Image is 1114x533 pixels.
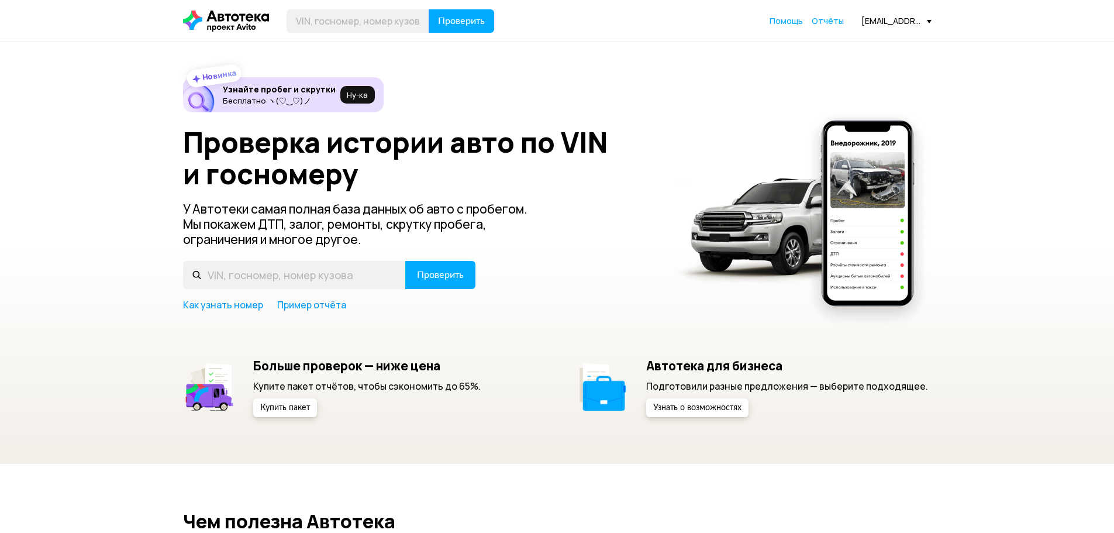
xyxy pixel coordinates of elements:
span: Ну‑ка [347,90,368,99]
span: Узнать о возможностях [653,404,741,412]
p: Купите пакет отчётов, чтобы сэкономить до 65%. [253,380,481,393]
button: Проверить [405,261,475,289]
span: Отчёты [812,15,844,26]
span: Проверить [417,270,464,280]
p: Бесплатно ヽ(♡‿♡)ノ [223,96,336,105]
span: Проверить [438,16,485,26]
span: Помощь [770,15,803,26]
h1: Проверка истории авто по VIN и госномеру [183,126,658,190]
h5: Автотека для бизнеса [646,358,928,373]
div: [EMAIL_ADDRESS][DOMAIN_NAME] [861,15,932,26]
h2: Чем полезна Автотека [183,511,932,532]
button: Купить пакет [253,398,317,417]
a: Как узнать номер [183,298,263,311]
p: У Автотеки самая полная база данных об авто с пробегом. Мы покажем ДТП, залог, ремонты, скрутку п... [183,201,547,247]
button: Проверить [429,9,494,33]
input: VIN, госномер, номер кузова [183,261,406,289]
strong: Новинка [201,67,237,82]
a: Отчёты [812,15,844,27]
a: Пример отчёта [277,298,346,311]
p: Подготовили разные предложения — выберите подходящее. [646,380,928,393]
span: Купить пакет [260,404,310,412]
input: VIN, госномер, номер кузова [287,9,429,33]
a: Помощь [770,15,803,27]
h6: Узнайте пробег и скрутки [223,84,336,95]
button: Узнать о возможностях [646,398,749,417]
h5: Больше проверок — ниже цена [253,358,481,373]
